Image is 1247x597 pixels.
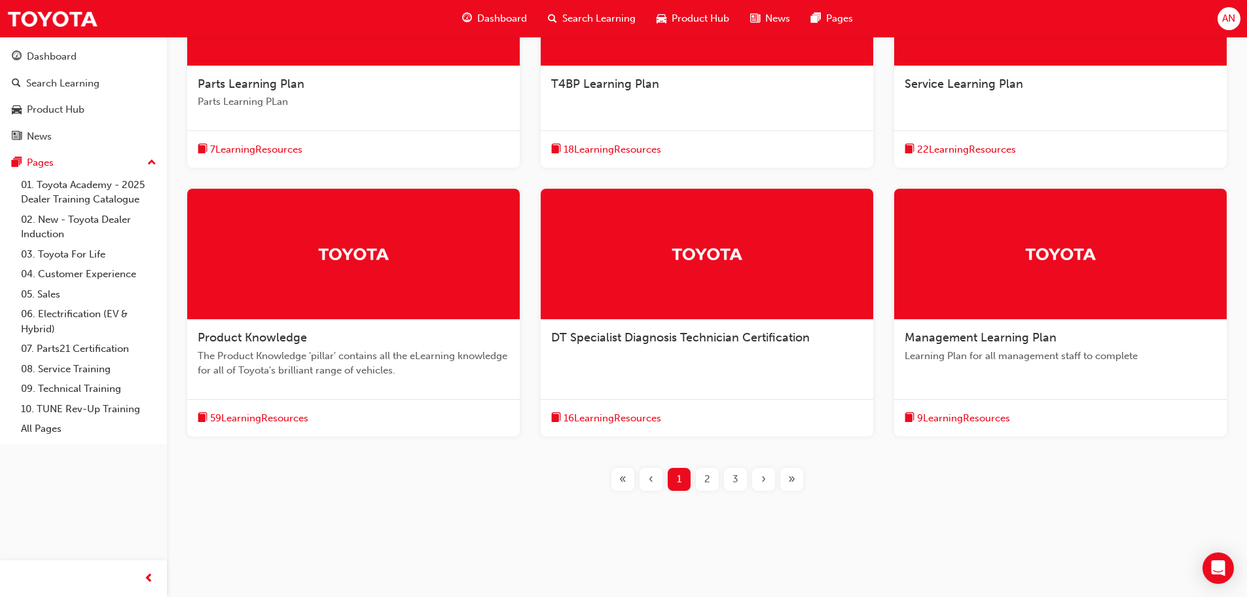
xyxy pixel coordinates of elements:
[732,472,738,487] span: 3
[5,151,162,175] button: Pages
[16,244,162,265] a: 03. Toyota For Life
[27,49,77,64] div: Dashboard
[16,264,162,284] a: 04. Customer Experience
[210,411,308,426] span: 59 Learning Resources
[16,175,162,210] a: 01. Toyota Academy - 2025 Dealer Training Catalogue
[562,11,636,26] span: Search Learning
[905,410,914,427] span: book-icon
[16,359,162,379] a: 08. Service Training
[317,242,389,265] img: Trak
[657,10,666,27] span: car-icon
[721,468,750,491] button: Page 3
[905,330,1057,345] span: Management Learning Plan
[26,76,99,91] div: Search Learning
[551,142,561,158] span: book-icon
[144,571,154,587] span: prev-icon
[147,155,156,172] span: up-icon
[12,131,22,143] span: news-icon
[1202,552,1234,584] div: Open Intercom Messenger
[541,189,873,436] a: TrakDT Specialist Diagnosis Technician Certificationbook-icon16LearningResources
[12,78,21,90] span: search-icon
[12,104,22,116] span: car-icon
[826,11,853,26] span: Pages
[5,71,162,96] a: Search Learning
[5,125,162,149] a: News
[765,11,790,26] span: News
[198,94,509,109] span: Parts Learning PLan
[198,330,307,345] span: Product Knowledge
[210,142,302,157] span: 7 Learning Resources
[27,155,54,170] div: Pages
[761,472,766,487] span: ›
[646,5,740,32] a: car-iconProduct Hub
[27,129,52,144] div: News
[16,399,162,419] a: 10. TUNE Rev-Up Training
[740,5,801,32] a: news-iconNews
[637,468,665,491] button: Previous page
[551,142,661,158] button: book-icon18LearningResources
[16,284,162,305] a: 05. Sales
[1024,242,1096,265] img: Trak
[905,349,1216,364] span: Learning Plan for all management staff to complete
[619,472,626,487] span: «
[16,304,162,339] a: 06. Electrification (EV & Hybrid)
[537,5,646,32] a: search-iconSearch Learning
[917,411,1010,426] span: 9 Learning Resources
[704,472,710,487] span: 2
[801,5,863,32] a: pages-iconPages
[788,472,795,487] span: »
[16,419,162,439] a: All Pages
[665,468,693,491] button: Page 1
[12,157,22,169] span: pages-icon
[16,339,162,359] a: 07. Parts21 Certification
[198,349,509,378] span: The Product Knowledge 'pillar' contains all the eLearning knowledge for all of Toyota's brilliant...
[198,410,208,427] span: book-icon
[462,10,472,27] span: guage-icon
[750,10,760,27] span: news-icon
[5,45,162,69] a: Dashboard
[693,468,721,491] button: Page 2
[551,410,561,427] span: book-icon
[548,10,557,27] span: search-icon
[1218,7,1240,30] button: AN
[811,10,821,27] span: pages-icon
[551,77,659,91] span: T4BP Learning Plan
[905,142,914,158] span: book-icon
[7,4,98,33] img: Trak
[12,51,22,63] span: guage-icon
[16,379,162,399] a: 09. Technical Training
[778,468,806,491] button: Last page
[187,189,520,436] a: TrakProduct KnowledgeThe Product Knowledge 'pillar' contains all the eLearning knowledge for all ...
[894,189,1227,436] a: TrakManagement Learning PlanLearning Plan for all management staff to completebook-icon9LearningR...
[198,142,208,158] span: book-icon
[649,472,653,487] span: ‹
[452,5,537,32] a: guage-iconDashboard
[198,410,308,427] button: book-icon59LearningResources
[905,77,1023,91] span: Service Learning Plan
[905,410,1010,427] button: book-icon9LearningResources
[5,98,162,122] a: Product Hub
[5,42,162,151] button: DashboardSearch LearningProduct HubNews
[750,468,778,491] button: Next page
[551,410,661,427] button: book-icon16LearningResources
[198,77,304,91] span: Parts Learning Plan
[16,210,162,244] a: 02. New - Toyota Dealer Induction
[551,330,810,345] span: DT Specialist Diagnosis Technician Certification
[564,142,661,157] span: 18 Learning Resources
[672,11,729,26] span: Product Hub
[917,142,1016,157] span: 22 Learning Resources
[671,242,743,265] img: Trak
[198,142,302,158] button: book-icon7LearningResources
[564,411,661,426] span: 16 Learning Resources
[27,102,84,117] div: Product Hub
[609,468,637,491] button: First page
[477,11,527,26] span: Dashboard
[1222,11,1235,26] span: AN
[905,142,1016,158] button: book-icon22LearningResources
[677,472,681,487] span: 1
